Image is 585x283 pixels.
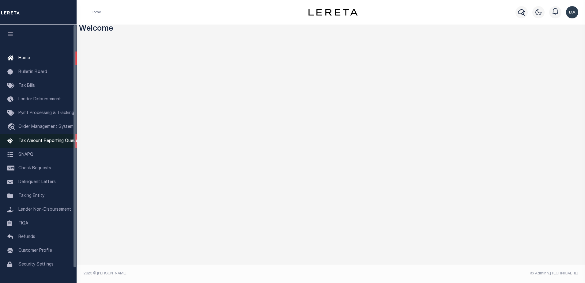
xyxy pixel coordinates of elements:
[18,235,35,239] span: Refunds
[79,25,583,34] h3: Welcome
[18,139,78,143] span: Tax Amount Reporting Queue
[79,271,331,276] div: 2025 © [PERSON_NAME].
[18,262,54,267] span: Security Settings
[18,97,61,101] span: Lender Disbursement
[308,9,357,16] img: logo-dark.svg
[18,180,56,184] span: Delinquent Letters
[566,6,578,18] img: svg+xml;base64,PHN2ZyB4bWxucz0iaHR0cDovL3d3dy53My5vcmcvMjAwMC9zdmciIHBvaW50ZXItZXZlbnRzPSJub25lIi...
[18,56,30,60] span: Home
[18,125,74,129] span: Order Management System
[7,123,17,131] i: travel_explore
[18,221,28,225] span: TIQA
[335,271,578,276] div: Tax Admin v.[TECHNICAL_ID]
[18,166,51,170] span: Check Requests
[18,152,33,157] span: SNAPQ
[18,70,47,74] span: Bulletin Board
[18,84,35,88] span: Tax Bills
[18,111,74,115] span: Pymt Processing & Tracking
[91,10,101,15] li: Home
[18,208,71,212] span: Lender Non-Disbursement
[18,249,52,253] span: Customer Profile
[18,194,44,198] span: Taxing Entity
